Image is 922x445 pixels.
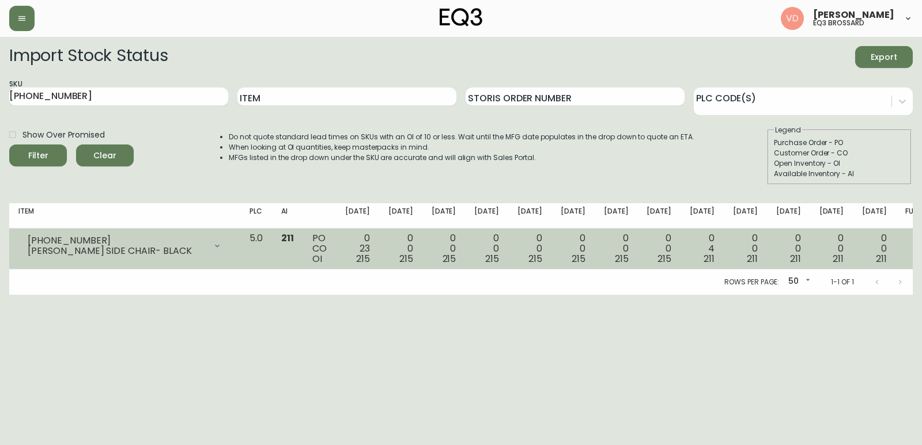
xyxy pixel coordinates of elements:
[855,46,913,68] button: Export
[774,158,905,169] div: Open Inventory - OI
[774,148,905,158] div: Customer Order - CO
[810,203,853,229] th: [DATE]
[399,252,413,265] span: 215
[432,233,456,264] div: 0 0
[240,229,272,269] td: 5.0
[724,203,767,229] th: [DATE]
[790,252,801,265] span: 211
[551,203,595,229] th: [DATE]
[819,233,844,264] div: 0 0
[485,252,499,265] span: 215
[465,203,508,229] th: [DATE]
[853,203,896,229] th: [DATE]
[229,142,694,153] li: When looking at OI quantities, keep masterpacks in mind.
[561,233,585,264] div: 0 0
[658,252,671,265] span: 215
[733,233,758,264] div: 0 0
[281,231,294,245] span: 211
[229,153,694,163] li: MFGs listed in the drop down under the SKU are accurate and will align with Sales Portal.
[9,46,168,68] h2: Import Stock Status
[240,203,272,229] th: PLC
[508,203,551,229] th: [DATE]
[831,277,854,287] p: 1-1 of 1
[637,203,681,229] th: [DATE]
[604,233,629,264] div: 0 0
[767,203,810,229] th: [DATE]
[876,252,887,265] span: 211
[681,203,724,229] th: [DATE]
[774,125,802,135] legend: Legend
[528,252,542,265] span: 215
[443,252,456,265] span: 215
[747,252,758,265] span: 211
[18,233,231,258] div: [PHONE_NUMBER][PERSON_NAME] SIDE CHAIR- BLACK
[784,272,813,291] div: 50
[312,233,327,264] div: PO CO
[781,7,804,30] img: 34cbe8de67806989076631741e6a7c6b
[864,50,904,64] span: Export
[517,233,542,264] div: 0 0
[440,8,482,26] img: logo
[724,277,779,287] p: Rows per page:
[813,10,894,20] span: [PERSON_NAME]
[28,246,206,256] div: [PERSON_NAME] SIDE CHAIR- BLACK
[833,252,844,265] span: 211
[422,203,466,229] th: [DATE]
[9,203,240,229] th: Item
[9,144,67,166] button: Filter
[85,149,124,163] span: Clear
[774,169,905,179] div: Available Inventory - AI
[28,235,206,246] div: [PHONE_NUMBER]
[704,252,715,265] span: 211
[379,203,422,229] th: [DATE]
[388,233,413,264] div: 0 0
[572,252,585,265] span: 215
[862,233,887,264] div: 0 0
[336,203,379,229] th: [DATE]
[774,138,905,148] div: Purchase Order - PO
[647,233,671,264] div: 0 0
[595,203,638,229] th: [DATE]
[356,252,370,265] span: 215
[229,132,694,142] li: Do not quote standard lead times on SKUs with an OI of 10 or less. Wait until the MFG date popula...
[813,20,864,26] h5: eq3 brossard
[22,129,105,141] span: Show Over Promised
[345,233,370,264] div: 0 23
[272,203,303,229] th: AI
[690,233,715,264] div: 0 4
[76,144,134,166] button: Clear
[312,252,322,265] span: OI
[776,233,801,264] div: 0 0
[615,252,629,265] span: 215
[474,233,499,264] div: 0 0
